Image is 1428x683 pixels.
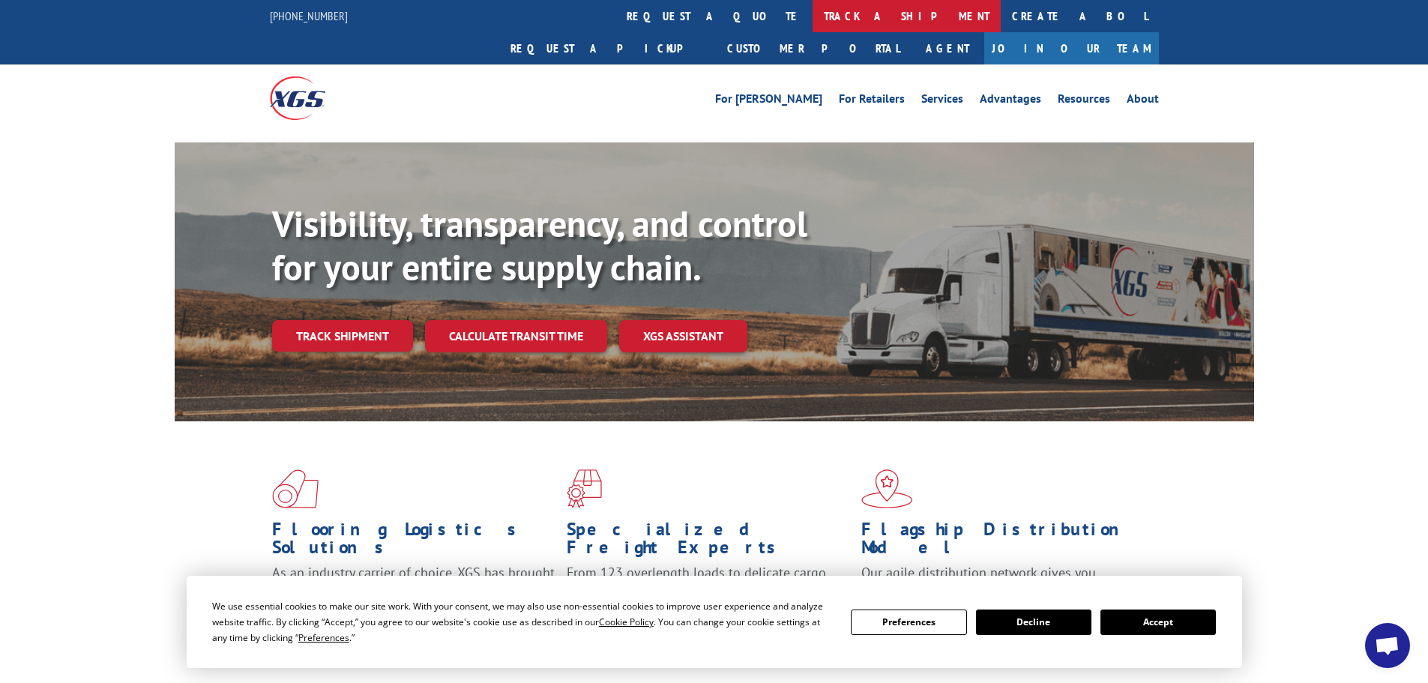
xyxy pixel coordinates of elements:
[984,32,1159,64] a: Join Our Team
[567,564,850,631] p: From 123 overlength loads to delicate cargo, our experienced staff knows the best way to move you...
[272,520,555,564] h1: Flooring Logistics Solutions
[716,32,911,64] a: Customer Portal
[425,320,607,352] a: Calculate transit time
[272,469,319,508] img: xgs-icon-total-supply-chain-intelligence-red
[921,93,963,109] a: Services
[980,93,1041,109] a: Advantages
[861,520,1145,564] h1: Flagship Distribution Model
[976,610,1091,635] button: Decline
[619,320,747,352] a: XGS ASSISTANT
[212,598,833,646] div: We use essential cookies to make our site work. With your consent, we may also use non-essential ...
[270,8,348,23] a: [PHONE_NUMBER]
[1365,623,1410,668] a: Open chat
[272,564,555,617] span: As an industry carrier of choice, XGS has brought innovation and dedication to flooring logistics...
[567,469,602,508] img: xgs-icon-focused-on-flooring-red
[861,564,1137,599] span: Our agile distribution network gives you nationwide inventory management on demand.
[1100,610,1216,635] button: Accept
[272,320,413,352] a: Track shipment
[499,32,716,64] a: Request a pickup
[911,32,984,64] a: Agent
[851,610,966,635] button: Preferences
[187,576,1242,668] div: Cookie Consent Prompt
[298,631,349,644] span: Preferences
[839,93,905,109] a: For Retailers
[715,93,822,109] a: For [PERSON_NAME]
[567,520,850,564] h1: Specialized Freight Experts
[272,200,807,290] b: Visibility, transparency, and control for your entire supply chain.
[1127,93,1159,109] a: About
[1058,93,1110,109] a: Resources
[599,616,654,628] span: Cookie Policy
[861,469,913,508] img: xgs-icon-flagship-distribution-model-red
